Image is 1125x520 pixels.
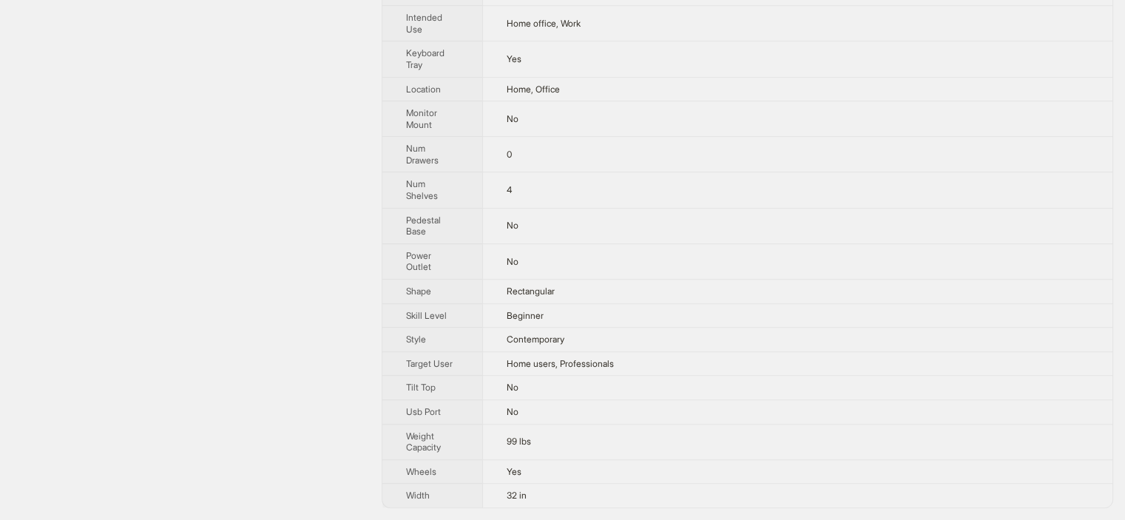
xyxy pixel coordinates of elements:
[507,490,527,501] span: 32 in
[406,406,441,417] span: Usb Port
[406,430,441,453] span: Weight Capacity
[406,466,436,477] span: Wheels
[406,107,437,130] span: Monitor Mount
[406,84,441,95] span: Location
[406,215,441,237] span: Pedestal Base
[507,436,531,447] span: 99 lbs
[507,256,518,267] span: No
[507,382,518,393] span: No
[507,286,555,297] span: Rectangular
[507,149,512,160] span: 0
[507,184,512,195] span: 4
[406,358,453,369] span: Target User
[406,286,431,297] span: Shape
[507,113,518,124] span: No
[507,358,614,369] span: Home users, Professionals
[507,84,560,95] span: Home, Office
[507,334,564,345] span: Contemporary
[406,334,426,345] span: Style
[507,466,521,477] span: Yes
[507,220,518,231] span: No
[406,310,447,321] span: Skill Level
[406,382,436,393] span: Tilt Top
[406,47,445,70] span: Keyboard Tray
[406,178,438,201] span: Num Shelves
[406,143,439,166] span: Num Drawers
[507,406,518,417] span: No
[406,490,430,501] span: Width
[507,18,581,29] span: Home office, Work
[406,250,431,273] span: Power Outlet
[507,310,544,321] span: Beginner
[406,12,442,35] span: Intended Use
[507,53,521,64] span: Yes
